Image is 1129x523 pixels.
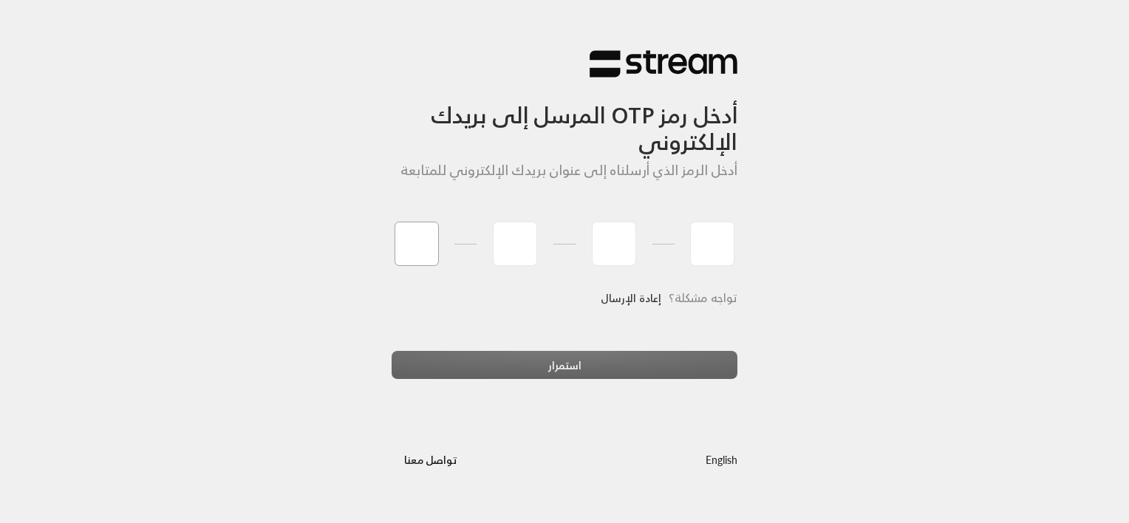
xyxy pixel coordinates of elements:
h5: أدخل الرمز الذي أرسلناه إلى عنوان بريدك الإلكتروني للمتابعة [392,163,737,179]
h3: أدخل رمز OTP المرسل إلى بريدك الإلكتروني [392,78,737,156]
img: Stream Logo [590,49,737,78]
a: تواصل معنا [392,451,469,469]
a: إعادة الإرسال [601,283,661,313]
a: English [706,446,737,474]
span: تواجه مشكلة؟ [669,287,737,308]
button: تواصل معنا [392,446,469,474]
